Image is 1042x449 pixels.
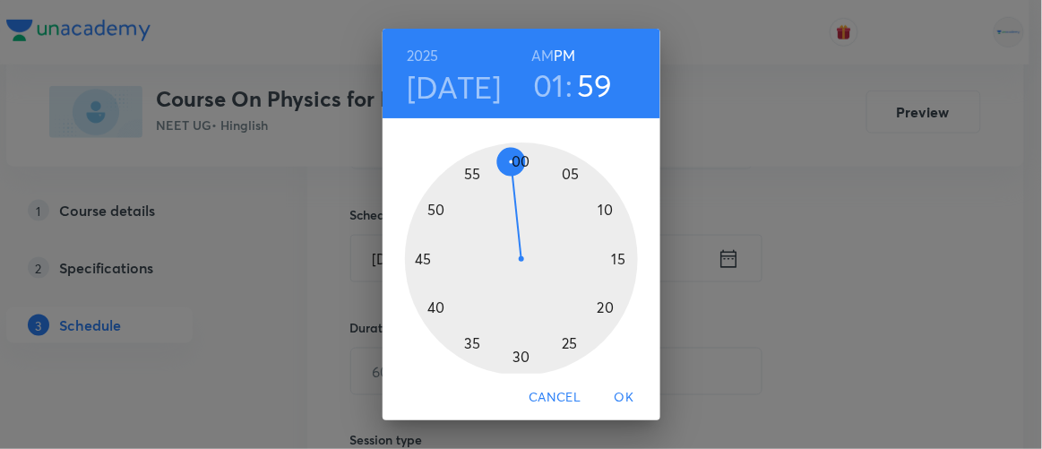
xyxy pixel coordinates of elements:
button: [DATE] [407,68,502,106]
span: Cancel [529,386,581,409]
button: 2025 [407,43,439,68]
button: Cancel [521,381,588,414]
button: PM [554,43,575,68]
button: OK [596,381,653,414]
span: OK [603,386,646,409]
h3: : [566,66,573,104]
button: AM [531,43,554,68]
button: 59 [577,66,613,104]
button: 01 [533,66,564,104]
